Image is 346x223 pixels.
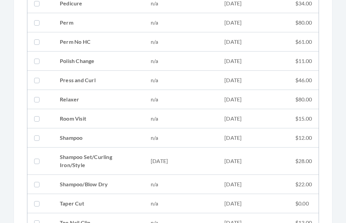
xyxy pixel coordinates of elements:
td: n/a [144,194,218,214]
td: [DATE] [218,52,289,71]
td: Perm No HC [53,33,144,52]
td: n/a [144,33,218,52]
td: Shampoo Set/Curling Iron/Style [53,148,144,175]
td: $46.00 [289,71,319,90]
td: [DATE] [218,194,289,214]
td: $22.00 [289,175,319,194]
td: n/a [144,90,218,109]
td: [DATE] [218,175,289,194]
td: Taper Cut [53,194,144,214]
td: [DATE] [218,109,289,129]
td: Polish Change [53,52,144,71]
td: n/a [144,175,218,194]
td: $80.00 [289,13,319,33]
td: n/a [144,129,218,148]
td: n/a [144,109,218,129]
td: [DATE] [218,90,289,109]
td: n/a [144,52,218,71]
td: [DATE] [218,129,289,148]
td: n/a [144,13,218,33]
td: [DATE] [218,33,289,52]
td: Relaxer [53,90,144,109]
td: Press and Curl [53,71,144,90]
td: $28.00 [289,148,319,175]
td: $0.00 [289,194,319,214]
td: [DATE] [144,148,218,175]
td: [DATE] [218,71,289,90]
td: Room Visit [53,109,144,129]
td: Shampoo/Blow Dry [53,175,144,194]
td: $11.00 [289,52,319,71]
td: $61.00 [289,33,319,52]
td: [DATE] [218,13,289,33]
td: Perm [53,13,144,33]
td: $12.00 [289,129,319,148]
td: $15.00 [289,109,319,129]
td: $80.00 [289,90,319,109]
td: n/a [144,71,218,90]
td: [DATE] [218,148,289,175]
td: Shampoo [53,129,144,148]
